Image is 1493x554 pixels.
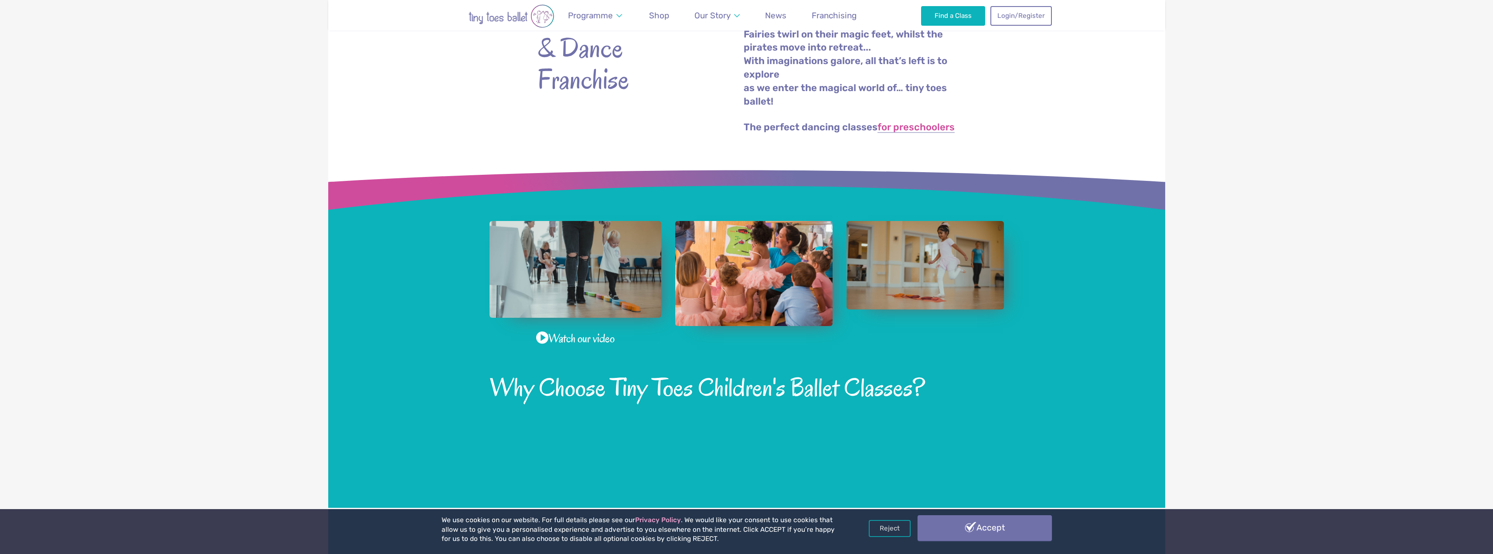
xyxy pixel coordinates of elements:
a: Accept [918,515,1052,540]
img: tiny toes ballet [442,4,581,28]
span: Franchising [812,10,857,20]
a: Find a Class [921,6,985,25]
span: Shop [649,10,669,20]
p: Kings with jewels sparkling in the light, or a wizard flying into the night... Fairies twirl on t... [744,1,956,109]
a: View full-size image [490,221,662,318]
a: Watch our video [536,330,615,347]
strong: Children's Ballet & Dance Franchise [537,1,694,95]
a: View full-size image [847,221,1004,309]
a: for preschoolers [877,122,955,133]
p: We use cookies on our website. For full details please see our . We would like your consent to us... [442,516,838,544]
a: Shop [645,5,673,26]
a: View full-size image [675,221,833,326]
a: Reject [869,520,911,537]
a: Programme [564,5,626,26]
h2: Why Choose Tiny Toes Children's Ballet Classes? [490,375,1004,401]
p: The perfect dancing classes [744,121,956,134]
span: Programme [568,10,613,20]
a: Login/Register [990,6,1051,25]
a: Franchising [808,5,861,26]
a: News [761,5,791,26]
a: Our Story [690,5,744,26]
a: Privacy Policy [635,516,681,524]
span: Our Story [694,10,731,20]
span: News [765,10,786,20]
